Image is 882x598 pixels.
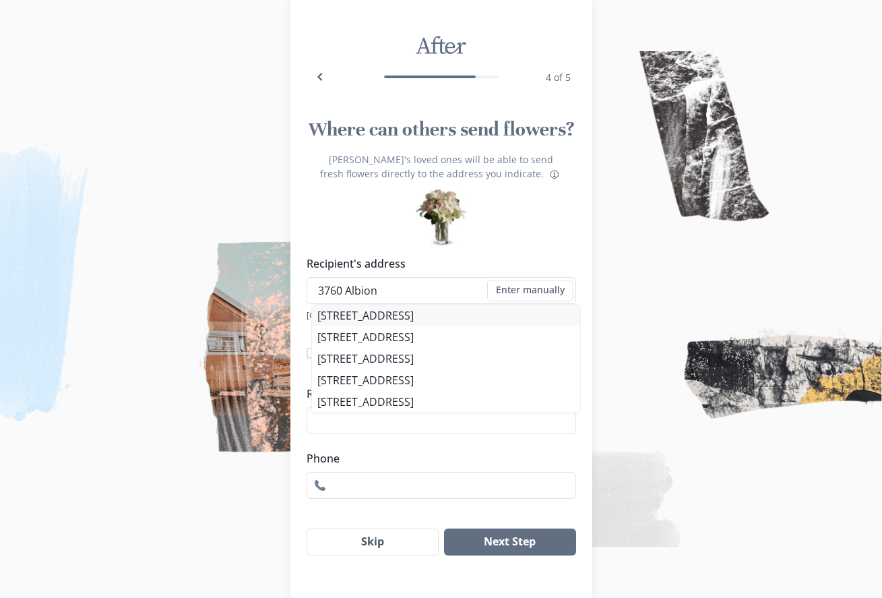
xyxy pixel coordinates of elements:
label: Phone [307,450,568,467]
li: [STREET_ADDRESS] [312,305,580,326]
label: Recipient name [307,386,568,402]
button: About flower deliveries [546,167,563,183]
label: Recipient's address [307,256,568,272]
div: [GEOGRAPHIC_DATA] only. [307,309,576,321]
button: Enter manually [487,280,573,301]
button: Skip [307,529,439,556]
button: Back [307,63,334,90]
p: [PERSON_NAME]'s loved ones will be able to send fresh flowers directly to the address you indicate. [307,152,576,183]
button: Next Step [444,529,575,556]
h1: Where can others send flowers? [307,117,576,142]
div: Preview of some flower bouquets [416,189,466,239]
span: 4 of 5 [546,71,571,84]
input: Search address [307,277,576,304]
